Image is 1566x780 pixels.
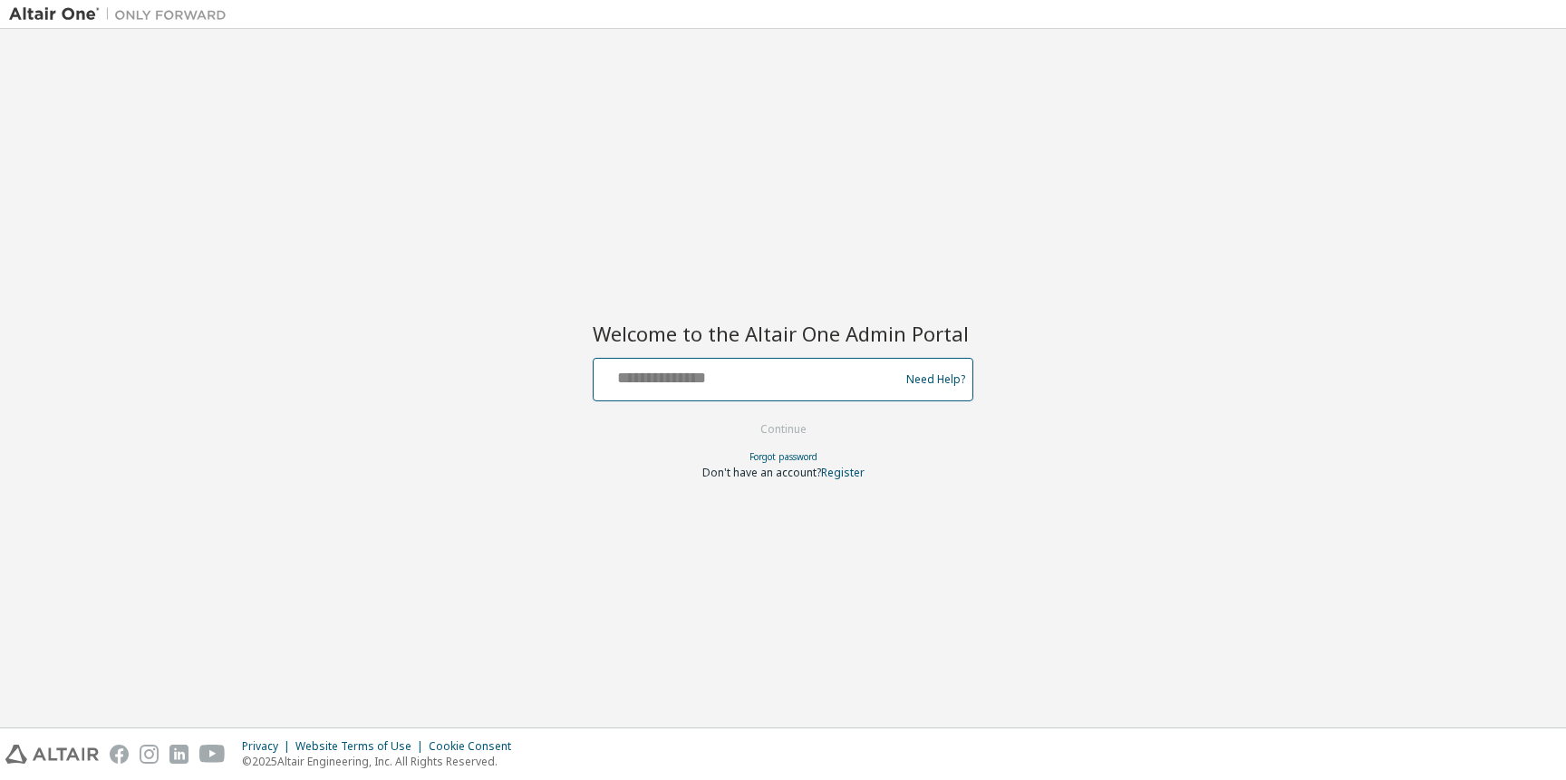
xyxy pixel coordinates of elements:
p: © 2025 Altair Engineering, Inc. All Rights Reserved. [242,754,522,769]
img: youtube.svg [199,745,226,764]
h2: Welcome to the Altair One Admin Portal [593,321,973,346]
div: Privacy [242,739,295,754]
a: Register [821,465,865,480]
img: instagram.svg [140,745,159,764]
div: Cookie Consent [429,739,522,754]
img: linkedin.svg [169,745,188,764]
a: Forgot password [749,450,817,463]
a: Need Help? [906,379,965,380]
span: Don't have an account? [702,465,821,480]
div: Website Terms of Use [295,739,429,754]
img: Altair One [9,5,236,24]
img: altair_logo.svg [5,745,99,764]
img: facebook.svg [110,745,129,764]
